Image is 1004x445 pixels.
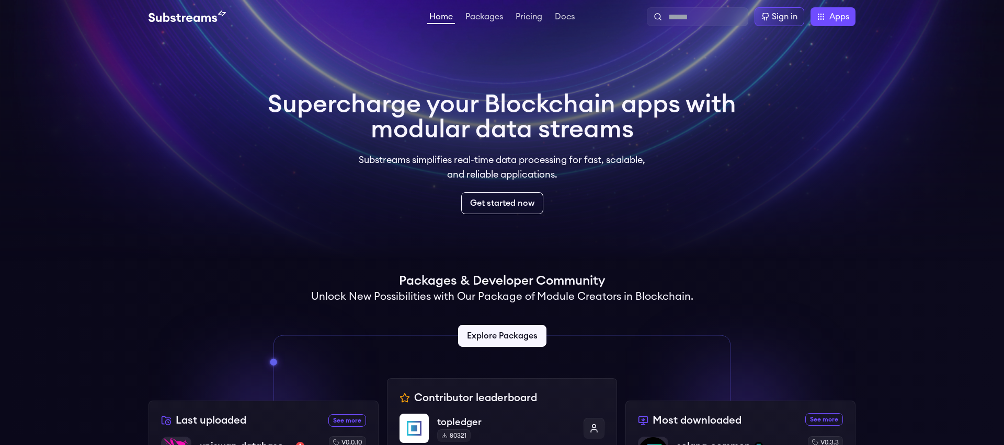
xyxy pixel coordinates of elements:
h1: Packages & Developer Community [399,273,605,289]
a: Explore Packages [458,325,546,347]
span: Apps [829,10,849,23]
div: 80321 [437,429,471,442]
a: Home [427,13,455,24]
a: Packages [463,13,505,23]
p: topledger [437,415,575,429]
a: Get started now [461,192,543,214]
h1: Supercharge your Blockchain apps with modular data streams [268,92,736,142]
a: See more most downloaded packages [805,413,843,426]
a: Docs [553,13,577,23]
a: Pricing [514,13,544,23]
a: See more recently uploaded packages [328,414,366,427]
h2: Unlock New Possibilities with Our Package of Module Creators in Blockchain. [311,289,693,304]
img: topledger [400,414,429,443]
div: Sign in [772,10,797,23]
img: Substream's logo [149,10,226,23]
p: Substreams simplifies real-time data processing for fast, scalable, and reliable applications. [351,153,653,182]
a: Sign in [755,7,804,26]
